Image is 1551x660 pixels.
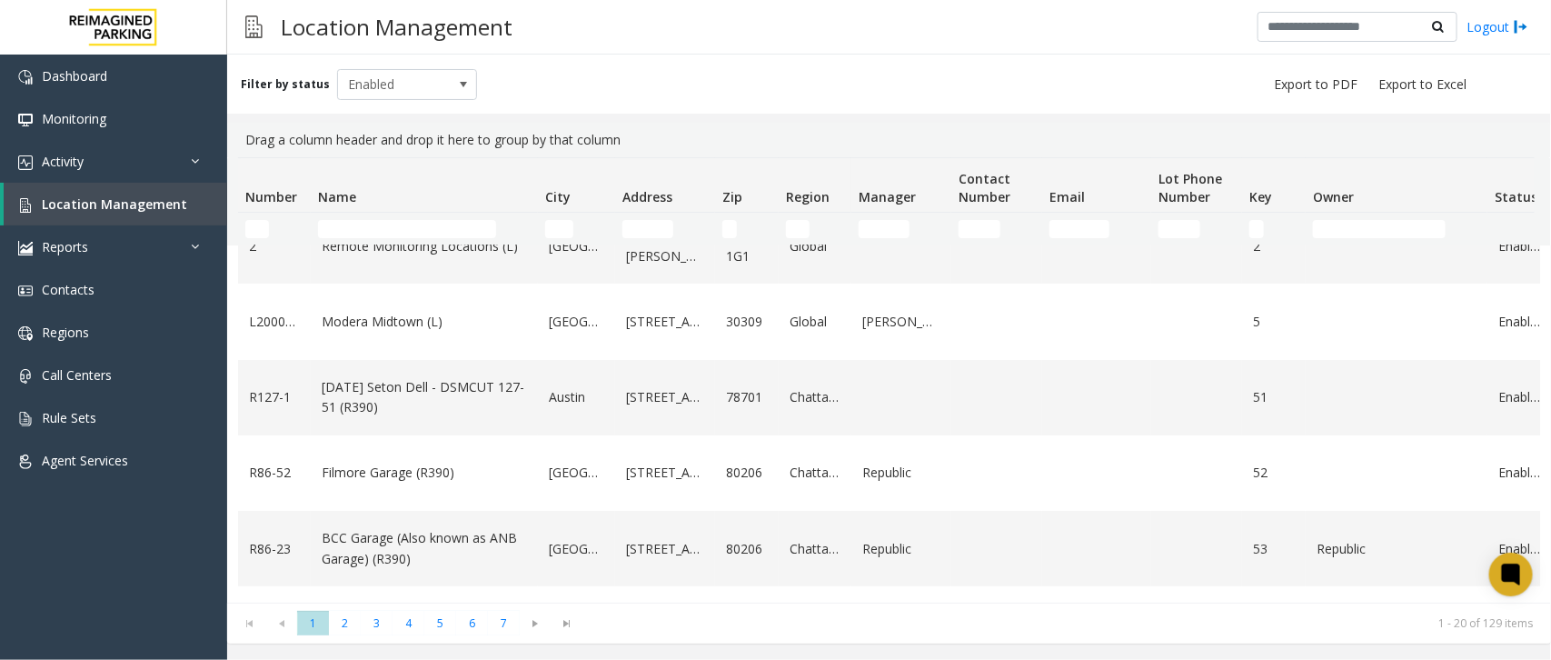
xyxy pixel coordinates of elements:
[959,220,1000,238] input: Contact Number Filter
[545,188,571,205] span: City
[1313,188,1354,205] span: Owner
[626,387,704,407] a: [STREET_ADDRESS]
[545,220,573,238] input: City Filter
[1253,539,1295,559] a: 53
[42,452,128,469] span: Agent Services
[18,284,33,298] img: 'icon'
[786,188,830,205] span: Region
[42,366,112,384] span: Call Centers
[42,324,89,341] span: Regions
[622,188,672,205] span: Address
[42,195,187,213] span: Location Management
[862,463,940,483] a: Republic
[322,463,527,483] a: Filmore Garage (R390)
[456,611,488,635] span: Page 6
[594,615,1533,631] kendo-pager-info: 1 - 20 of 129 items
[951,213,1042,245] td: Contact Number Filter
[488,611,520,635] span: Page 7
[862,539,940,559] a: Republic
[1487,158,1551,213] th: Status
[272,5,522,49] h3: Location Management
[959,170,1010,205] span: Contact Number
[626,225,704,266] a: [STREET_ADDRESS][PERSON_NAME]
[726,387,768,407] a: 78701
[238,213,311,245] td: Number Filter
[549,539,604,559] a: [GEOGRAPHIC_DATA]
[779,213,851,245] td: Region Filter
[318,188,356,205] span: Name
[552,611,583,636] span: Go to the last page
[18,455,33,469] img: 'icon'
[249,463,300,483] a: R86-52
[1242,213,1306,245] td: Key Filter
[18,113,33,127] img: 'icon'
[238,123,1540,157] div: Drag a column header and drop it here to group by that column
[1049,188,1085,205] span: Email
[245,220,269,238] input: Number Filter
[1249,220,1264,238] input: Key Filter
[1498,236,1540,256] a: Enabled
[1253,387,1295,407] a: 51
[42,281,94,298] span: Contacts
[42,238,88,255] span: Reports
[297,611,329,635] span: Page 1
[790,236,840,256] a: Global
[361,611,393,635] span: Page 3
[249,387,300,407] a: R127-1
[790,312,840,332] a: Global
[1253,236,1295,256] a: 2
[18,369,33,384] img: 'icon'
[18,70,33,85] img: 'icon'
[1306,213,1487,245] td: Owner Filter
[18,198,33,213] img: 'icon'
[424,611,456,635] span: Page 5
[318,220,496,238] input: Name Filter
[42,409,96,426] span: Rule Sets
[1317,539,1476,559] a: Republic
[726,225,768,266] a: V6B 1G1
[1151,213,1242,245] td: Lot Phone Number Filter
[245,188,297,205] span: Number
[549,312,604,332] a: [GEOGRAPHIC_DATA]
[1487,213,1551,245] td: Status Filter
[322,236,527,256] a: Remote Monitoring Locations (L)
[322,377,527,418] a: [DATE] Seton Dell - DSMCUT 127-51 (R390)
[1274,75,1357,94] span: Export to PDF
[1498,387,1540,407] a: Enabled
[1498,312,1540,332] a: Enabled
[626,539,704,559] a: [STREET_ADDRESS]
[1498,539,1540,559] a: Enabled
[538,213,615,245] td: City Filter
[549,463,604,483] a: [GEOGRAPHIC_DATA]
[1158,220,1200,238] input: Lot Phone Number Filter
[715,213,779,245] td: Zip Filter
[726,539,768,559] a: 80206
[1249,188,1272,205] span: Key
[626,463,704,483] a: [STREET_ADDRESS]
[626,312,704,332] a: [STREET_ADDRESS]
[18,326,33,341] img: 'icon'
[42,67,107,85] span: Dashboard
[42,153,84,170] span: Activity
[18,155,33,170] img: 'icon'
[523,616,548,631] span: Go to the next page
[18,241,33,255] img: 'icon'
[790,539,840,559] a: Chattanooga
[329,611,361,635] span: Page 2
[790,463,840,483] a: Chattanooga
[1466,17,1528,36] a: Logout
[1378,75,1466,94] span: Export to Excel
[4,183,227,225] a: Location Management
[722,220,737,238] input: Zip Filter
[1253,312,1295,332] a: 5
[859,220,910,238] input: Manager Filter
[249,539,300,559] a: R86-23
[1313,220,1446,238] input: Owner Filter
[726,463,768,483] a: 80206
[42,110,106,127] span: Monitoring
[859,188,916,205] span: Manager
[615,213,715,245] td: Address Filter
[322,312,527,332] a: Modera Midtown (L)
[249,236,300,256] a: 2
[1514,17,1528,36] img: logout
